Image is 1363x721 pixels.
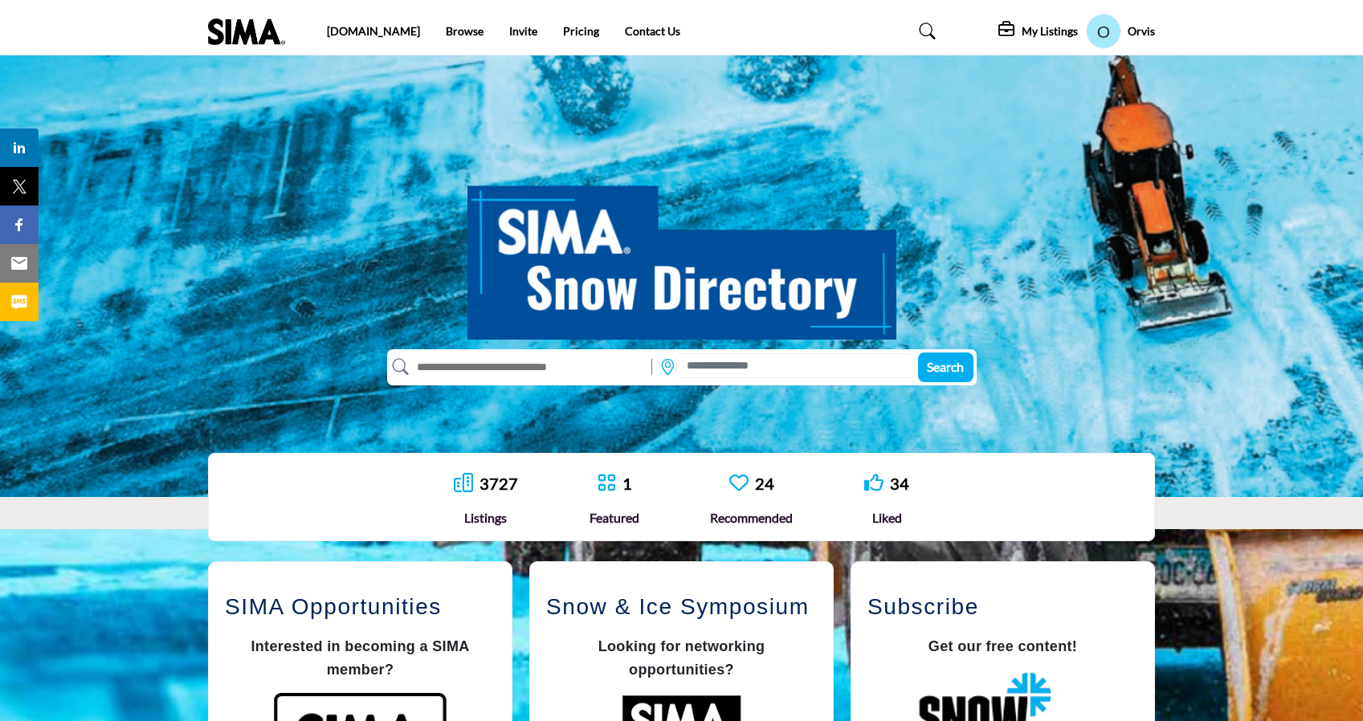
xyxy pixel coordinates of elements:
button: Search [918,352,973,382]
h2: SIMA Opportunities [225,590,496,624]
a: Search [904,18,946,44]
img: SIMA Snow Directory [467,168,896,340]
span: Interested in becoming a SIMA member? [251,638,469,678]
i: Go to Liked [864,473,884,492]
a: Pricing [563,24,599,38]
div: Listings [454,508,518,528]
h5: My Listings [1022,24,1078,39]
a: [DOMAIN_NAME] [327,24,420,38]
a: Browse [446,24,484,38]
img: Rectangle%203585.svg [647,355,656,379]
strong: Looking for networking opportunities? [598,638,765,678]
span: Search [927,359,964,374]
a: Invite [509,24,537,38]
strong: Get our free content! [928,638,1077,654]
a: 34 [890,474,909,493]
img: Site Logo [208,18,293,45]
a: 1 [622,474,632,493]
a: 3727 [479,474,518,493]
div: Featured [590,508,639,528]
h2: Subscribe [867,590,1138,624]
div: My Listings [998,22,1078,41]
a: 24 [755,474,774,493]
a: Contact Us [625,24,680,38]
a: Go to Featured [597,473,616,495]
div: Liked [864,508,909,528]
h5: Orvis [1128,23,1155,39]
h2: Snow & Ice Symposium [546,590,817,624]
div: Recommended [710,508,793,528]
a: Go to Recommended [729,473,749,495]
button: Show hide supplier dropdown [1086,14,1121,49]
